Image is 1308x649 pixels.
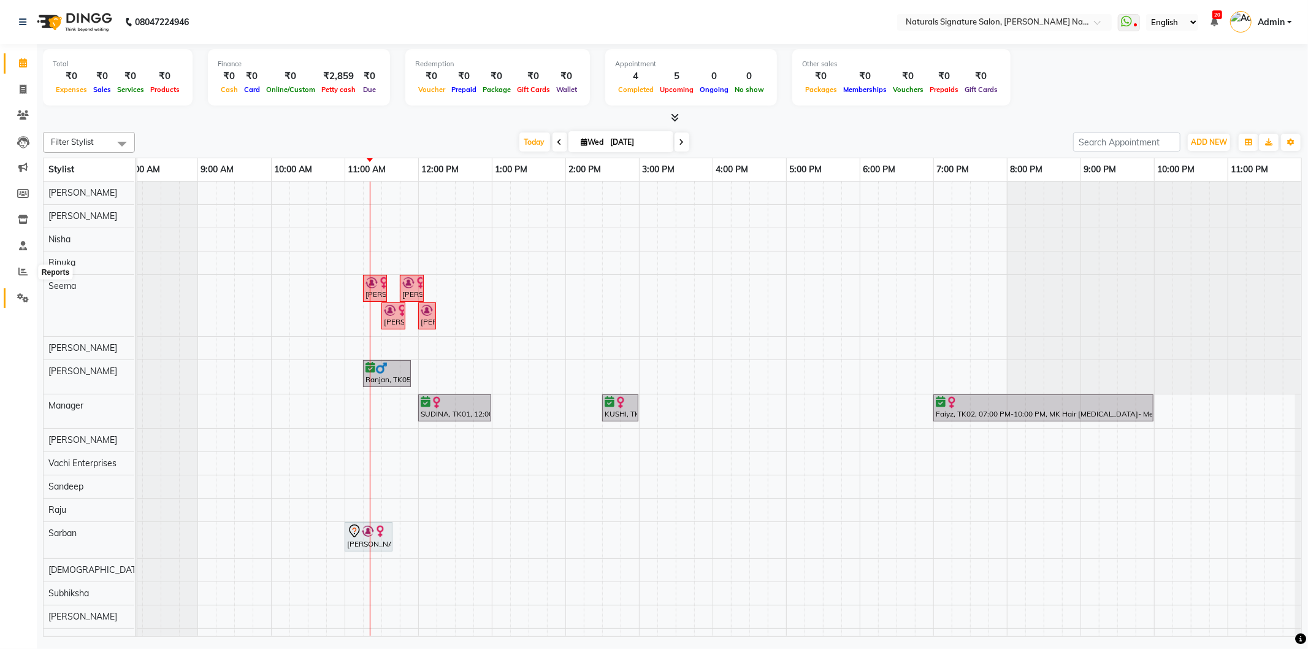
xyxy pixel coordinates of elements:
div: [PERSON_NAME], TK06, 11:45 AM-12:05 PM, Underarms- Peel Off- Women [401,277,423,300]
a: 8:00 AM [124,161,163,179]
a: 6:00 PM [860,161,899,179]
span: Vachi Enterprises [48,458,117,469]
span: [PERSON_NAME] [48,366,117,377]
a: 3:00 PM [640,161,678,179]
span: Seema [48,280,76,291]
span: Admin [1258,16,1285,29]
span: Priyanka [48,634,82,645]
div: 5 [657,69,697,83]
span: Sales [90,85,114,94]
span: Online/Custom [263,85,318,94]
div: ₹0 [218,69,241,83]
a: 20 [1210,17,1218,28]
span: Manager [48,400,83,411]
span: Memberships [840,85,890,94]
span: Filter Stylist [51,137,94,147]
span: Subhiksha [48,588,89,599]
span: Due [360,85,379,94]
div: ₹0 [114,69,147,83]
span: Petty cash [318,85,359,94]
span: Rinuka [48,257,75,268]
span: Raju [48,504,66,515]
span: Products [147,85,183,94]
div: ₹2,859 [318,69,359,83]
span: Stylist [48,164,74,175]
a: 11:00 PM [1228,161,1272,179]
img: logo [31,5,115,39]
div: ₹0 [927,69,962,83]
div: ₹0 [802,69,840,83]
div: Ranjan, TK05, 11:15 AM-11:55 AM, Hair Cut By Stylist [364,362,410,385]
span: No show [732,85,767,94]
div: Redemption [415,59,580,69]
span: Today [519,132,550,152]
a: 11:00 AM [345,161,389,179]
span: Cash [218,85,241,94]
span: Sandeep [48,481,83,492]
a: 9:00 AM [198,161,237,179]
div: ₹0 [840,69,890,83]
a: 2:00 PM [566,161,605,179]
div: [PERSON_NAME], TK06, 11:15 AM-11:35 AM, Upper Lip- Peel off- Women [364,277,386,300]
span: [PERSON_NAME] [48,210,117,221]
span: [PERSON_NAME] [48,187,117,198]
span: Gift Cards [514,85,553,94]
span: [DEMOGRAPHIC_DATA] [48,564,144,575]
div: ₹0 [480,69,514,83]
div: Reports [39,265,72,280]
span: Package [480,85,514,94]
div: KUSHI, TK03, 02:30 PM-03:00 PM, [GEOGRAPHIC_DATA]| Bangs [603,396,637,420]
button: ADD NEW [1188,134,1230,151]
div: ₹0 [890,69,927,83]
div: ₹0 [263,69,318,83]
a: 5:00 PM [787,161,825,179]
div: ₹0 [90,69,114,83]
input: 2025-09-03 [607,133,668,152]
span: Expenses [53,85,90,94]
span: ADD NEW [1191,137,1227,147]
div: ₹0 [415,69,448,83]
span: Packages [802,85,840,94]
div: ₹0 [241,69,263,83]
a: 1:00 PM [492,161,531,179]
div: ₹0 [553,69,580,83]
a: 9:00 PM [1081,161,1120,179]
div: SUDINA, TK01, 12:00 PM-01:00 PM, Olaplex- Spa Treatment- Short- Women [419,396,490,420]
span: [PERSON_NAME] [48,611,117,622]
a: 4:00 PM [713,161,752,179]
span: Upcoming [657,85,697,94]
div: Total [53,59,183,69]
input: Search Appointment [1073,132,1180,152]
div: [PERSON_NAME], TK04, 11:00 AM-11:40 AM, Hair Cut By Stylist [346,524,391,550]
span: Nisha [48,234,71,245]
span: [PERSON_NAME] [48,434,117,445]
div: Faiyz, TK02, 07:00 PM-10:00 PM, MK Hair [MEDICAL_DATA]- Medium- Women [935,396,1152,420]
div: ₹0 [53,69,90,83]
b: 08047224946 [135,5,189,39]
div: ₹0 [962,69,1001,83]
span: 20 [1212,10,1222,19]
a: 8:00 PM [1008,161,1046,179]
a: 10:00 AM [272,161,316,179]
div: ₹0 [359,69,380,83]
span: Card [241,85,263,94]
div: Other sales [802,59,1001,69]
span: Gift Cards [962,85,1001,94]
div: ₹0 [514,69,553,83]
span: Wallet [553,85,580,94]
div: ₹0 [147,69,183,83]
div: 0 [732,69,767,83]
span: Ongoing [697,85,732,94]
span: Wed [578,137,607,147]
span: [PERSON_NAME] [48,342,117,353]
div: Finance [218,59,380,69]
div: 0 [697,69,732,83]
span: Voucher [415,85,448,94]
div: ₹0 [448,69,480,83]
span: Services [114,85,147,94]
div: Appointment [615,59,767,69]
div: [PERSON_NAME], TK06, 12:00 PM-12:10 PM, Lower Lip- Threading- Women [419,304,435,328]
span: Prepaid [448,85,480,94]
span: Sarban [48,528,77,539]
a: 7:00 PM [934,161,973,179]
